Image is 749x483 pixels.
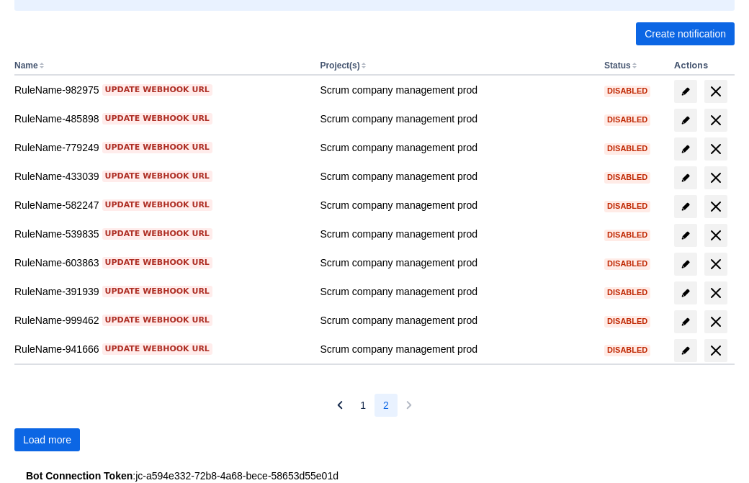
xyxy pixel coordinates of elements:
div: : jc-a594e332-72b8-4a68-bece-58653d55e01d [26,469,723,483]
span: edit [680,345,691,356]
span: Disabled [604,346,650,354]
span: Disabled [604,260,650,268]
button: Page 2 [374,394,398,417]
div: RuleName-391939 [14,284,308,299]
button: Next [398,394,421,417]
span: Update webhook URL [105,142,210,153]
span: Disabled [604,145,650,153]
span: delete [707,169,725,186]
div: Scrum company management prod [320,198,593,212]
span: delete [707,256,725,273]
span: Disabled [604,289,650,297]
span: edit [680,143,691,155]
span: Disabled [604,116,650,124]
nav: Pagination [328,394,421,417]
div: Scrum company management prod [320,83,593,97]
div: RuleName-582247 [14,198,308,212]
div: RuleName-999462 [14,313,308,328]
span: Update webhook URL [105,199,210,211]
span: Disabled [604,317,650,325]
span: Update webhook URL [105,257,210,268]
span: Create notification [645,22,726,45]
span: edit [680,172,691,184]
span: edit [680,201,691,212]
div: Scrum company management prod [320,342,593,356]
button: Previous [328,394,351,417]
div: RuleName-603863 [14,256,308,270]
div: Scrum company management prod [320,227,593,241]
div: Scrum company management prod [320,140,593,155]
button: Create notification [636,22,735,45]
div: RuleName-485898 [14,112,308,126]
span: edit [680,316,691,328]
button: Name [14,60,38,71]
span: delete [707,227,725,244]
div: RuleName-433039 [14,169,308,184]
span: Update webhook URL [105,84,210,96]
span: Disabled [604,173,650,181]
div: RuleName-941666 [14,342,308,356]
span: Disabled [604,87,650,95]
span: delete [707,83,725,100]
span: Disabled [604,231,650,239]
th: Actions [668,57,735,76]
span: delete [707,313,725,330]
div: Scrum company management prod [320,112,593,126]
span: edit [680,86,691,97]
span: Update webhook URL [105,286,210,297]
div: Scrum company management prod [320,284,593,299]
div: RuleName-539835 [14,227,308,241]
button: Load more [14,428,80,451]
button: Page 1 [351,394,374,417]
span: Update webhook URL [105,315,210,326]
span: delete [707,284,725,302]
button: Status [604,60,631,71]
button: Project(s) [320,60,359,71]
span: delete [707,140,725,158]
span: 1 [360,394,366,417]
div: Scrum company management prod [320,169,593,184]
div: RuleName-779249 [14,140,308,155]
div: Scrum company management prod [320,256,593,270]
strong: Bot Connection Token [26,470,133,482]
div: Scrum company management prod [320,313,593,328]
span: Update webhook URL [105,113,210,125]
span: delete [707,342,725,359]
span: Update webhook URL [105,228,210,240]
span: delete [707,112,725,129]
span: edit [680,258,691,270]
span: edit [680,114,691,126]
span: Update webhook URL [105,343,210,355]
span: edit [680,230,691,241]
span: Disabled [604,202,650,210]
span: Update webhook URL [105,171,210,182]
div: RuleName-982975 [14,83,308,97]
span: Load more [23,428,71,451]
span: delete [707,198,725,215]
span: 2 [383,394,389,417]
span: edit [680,287,691,299]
